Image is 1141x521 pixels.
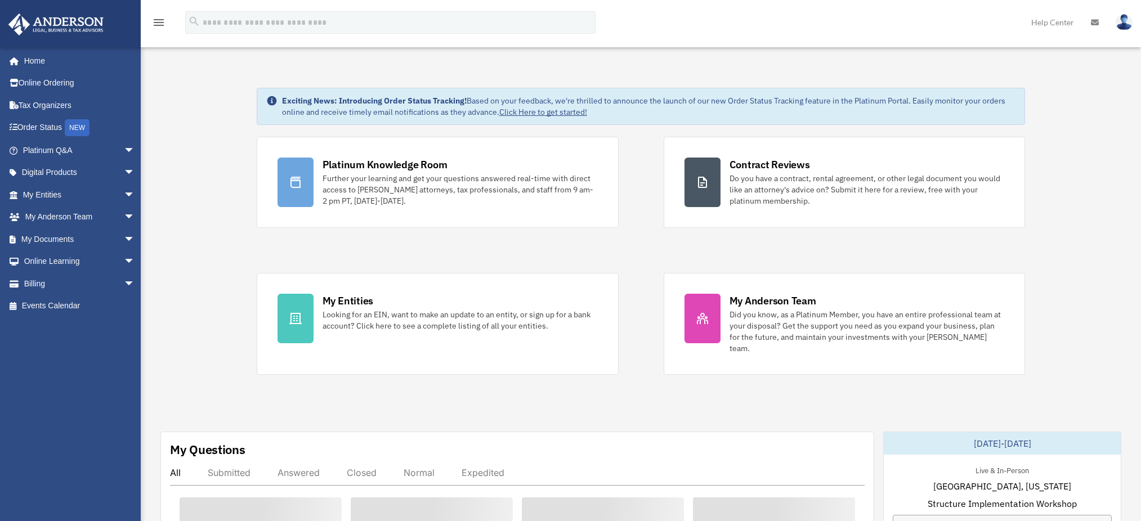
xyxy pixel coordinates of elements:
span: arrow_drop_down [124,250,146,273]
a: My Anderson Teamarrow_drop_down [8,206,152,228]
div: Answered [278,467,320,478]
div: Expedited [462,467,504,478]
div: [DATE]-[DATE] [884,432,1121,455]
a: My Entities Looking for an EIN, want to make an update to an entity, or sign up for a bank accoun... [257,273,619,375]
a: Platinum Q&Aarrow_drop_down [8,139,152,161]
div: Platinum Knowledge Room [323,158,448,172]
img: User Pic [1116,14,1133,30]
div: Do you have a contract, rental agreement, or other legal document you would like an attorney's ad... [730,173,1005,206]
a: My Documentsarrow_drop_down [8,228,152,250]
div: My Questions [170,441,245,458]
i: search [188,15,200,28]
div: Did you know, as a Platinum Member, you have an entire professional team at your disposal? Get th... [730,309,1005,354]
div: My Entities [323,294,373,308]
a: menu [152,20,165,29]
a: Contract Reviews Do you have a contract, rental agreement, or other legal document you would like... [664,137,1026,228]
a: Events Calendar [8,295,152,317]
span: [GEOGRAPHIC_DATA], [US_STATE] [933,479,1071,493]
a: Platinum Knowledge Room Further your learning and get your questions answered real-time with dire... [257,137,619,228]
div: Further your learning and get your questions answered real-time with direct access to [PERSON_NAM... [323,173,598,206]
span: Structure Implementation Workshop [928,497,1077,510]
span: arrow_drop_down [124,228,146,251]
a: Click Here to get started! [499,107,587,117]
div: All [170,467,181,478]
span: arrow_drop_down [124,272,146,295]
div: Looking for an EIN, want to make an update to an entity, or sign up for a bank account? Click her... [323,309,598,331]
span: arrow_drop_down [124,206,146,229]
strong: Exciting News: Introducing Order Status Tracking! [282,96,467,106]
a: Order StatusNEW [8,116,152,140]
div: Closed [347,467,377,478]
a: Digital Productsarrow_drop_down [8,161,152,184]
div: My Anderson Team [730,294,816,308]
a: My Entitiesarrow_drop_down [8,183,152,206]
div: Normal [404,467,435,478]
span: arrow_drop_down [124,183,146,206]
span: arrow_drop_down [124,139,146,162]
div: Based on your feedback, we're thrilled to announce the launch of our new Order Status Tracking fe... [282,95,1016,118]
div: Live & In-Person [967,464,1038,475]
div: Contract Reviews [730,158,810,172]
div: NEW [65,119,90,136]
a: Home [8,50,146,72]
img: Anderson Advisors Platinum Portal [5,14,107,35]
a: My Anderson Team Did you know, as a Platinum Member, you have an entire professional team at your... [664,273,1026,375]
a: Billingarrow_drop_down [8,272,152,295]
a: Online Learningarrow_drop_down [8,250,152,273]
a: Tax Organizers [8,94,152,116]
i: menu [152,16,165,29]
div: Submitted [208,467,250,478]
span: arrow_drop_down [124,161,146,185]
a: Online Ordering [8,72,152,95]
